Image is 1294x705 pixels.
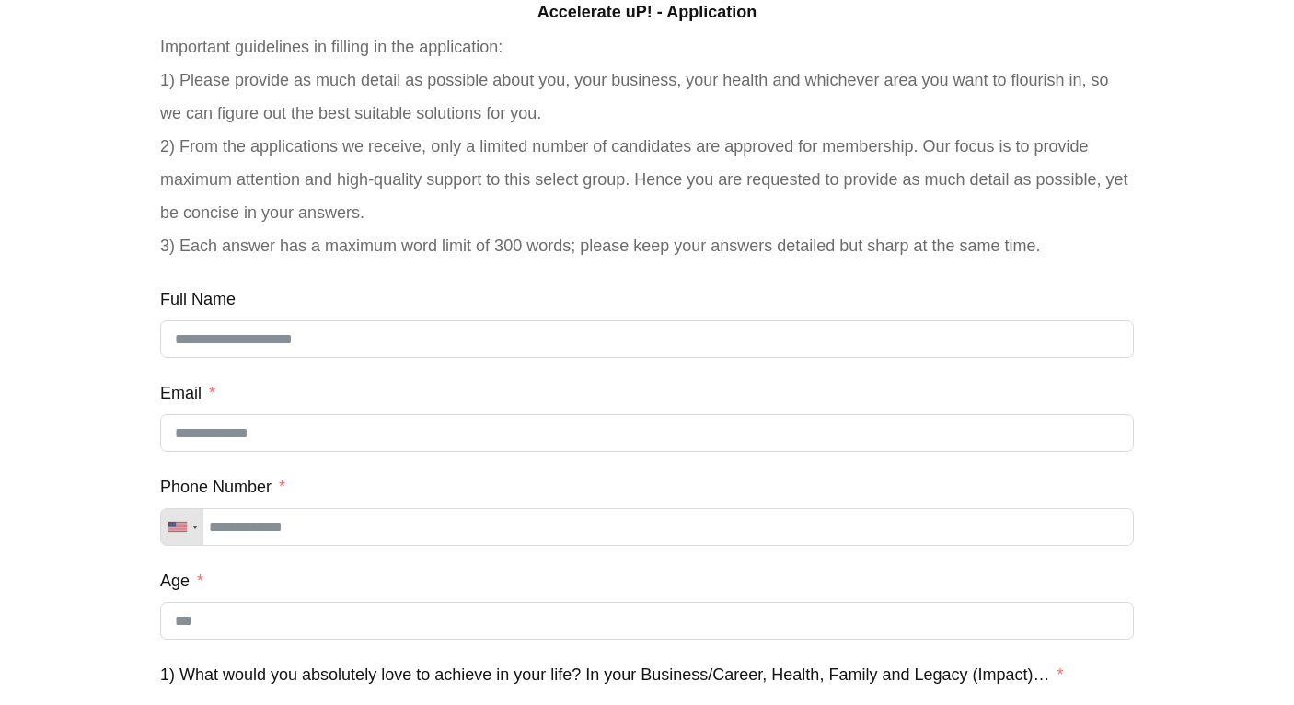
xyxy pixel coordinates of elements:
[160,414,1134,452] input: Email
[160,376,215,410] label: Email
[160,658,1063,691] label: 1) What would you absolutely love to achieve in your life? In your Business/Career, Health, Famil...
[537,3,757,21] strong: Accelerate uP! - Application
[160,38,1128,255] span: Important guidelines in filling in the application: 1) Please provide as much detail as possible ...
[160,470,285,503] label: Phone Number
[161,509,203,545] div: Telephone country code
[160,283,236,316] label: Full Name
[160,564,203,597] label: Age
[160,508,1134,546] input: Phone Number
